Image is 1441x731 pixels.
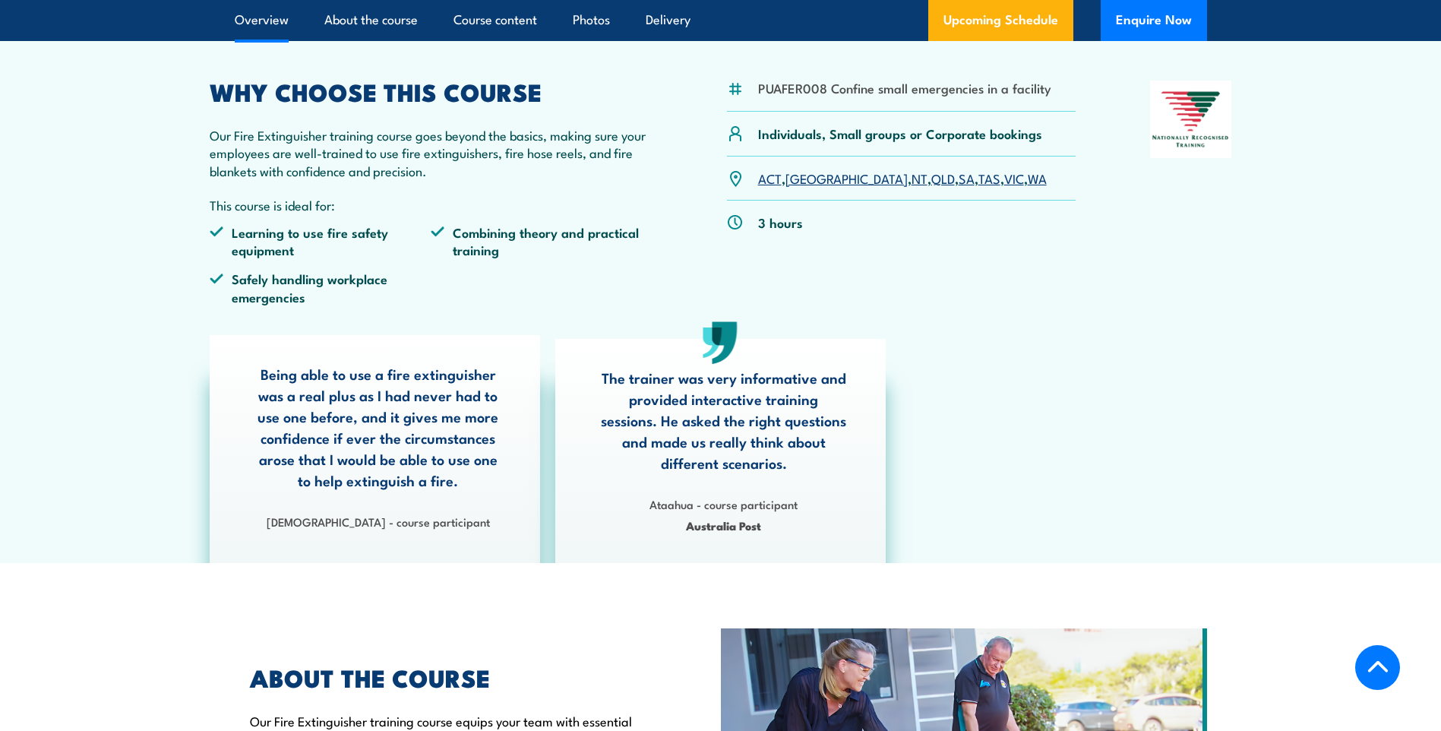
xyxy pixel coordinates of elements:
[210,126,653,179] p: Our Fire Extinguisher training course goes beyond the basics, making sure your employees are well...
[210,196,653,214] p: This course is ideal for:
[250,666,651,688] h2: ABOUT THE COURSE
[210,270,431,305] li: Safely handling workplace emergencies
[758,169,782,187] a: ACT
[431,223,653,259] li: Combining theory and practical training
[267,513,490,530] strong: [DEMOGRAPHIC_DATA] - course participant
[600,517,848,534] span: Australia Post
[758,214,803,231] p: 3 hours
[1150,81,1232,158] img: Nationally Recognised Training logo.
[600,367,848,473] p: The trainer was very informative and provided interactive training sessions. He asked the right q...
[1004,169,1024,187] a: VIC
[912,169,927,187] a: NT
[758,79,1051,97] li: PUAFER008 Confine small emergencies in a facility
[210,223,431,259] li: Learning to use fire safety equipment
[254,363,502,491] p: Being able to use a fire extinguisher was a real plus as I had never had to use one before, and i...
[959,169,975,187] a: SA
[758,125,1042,142] p: Individuals, Small groups or Corporate bookings
[978,169,1000,187] a: TAS
[931,169,955,187] a: QLD
[758,169,1047,187] p: , , , , , , ,
[649,495,798,512] strong: Ataahua - course participant
[785,169,908,187] a: [GEOGRAPHIC_DATA]
[210,81,653,102] h2: WHY CHOOSE THIS COURSE
[1028,169,1047,187] a: WA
